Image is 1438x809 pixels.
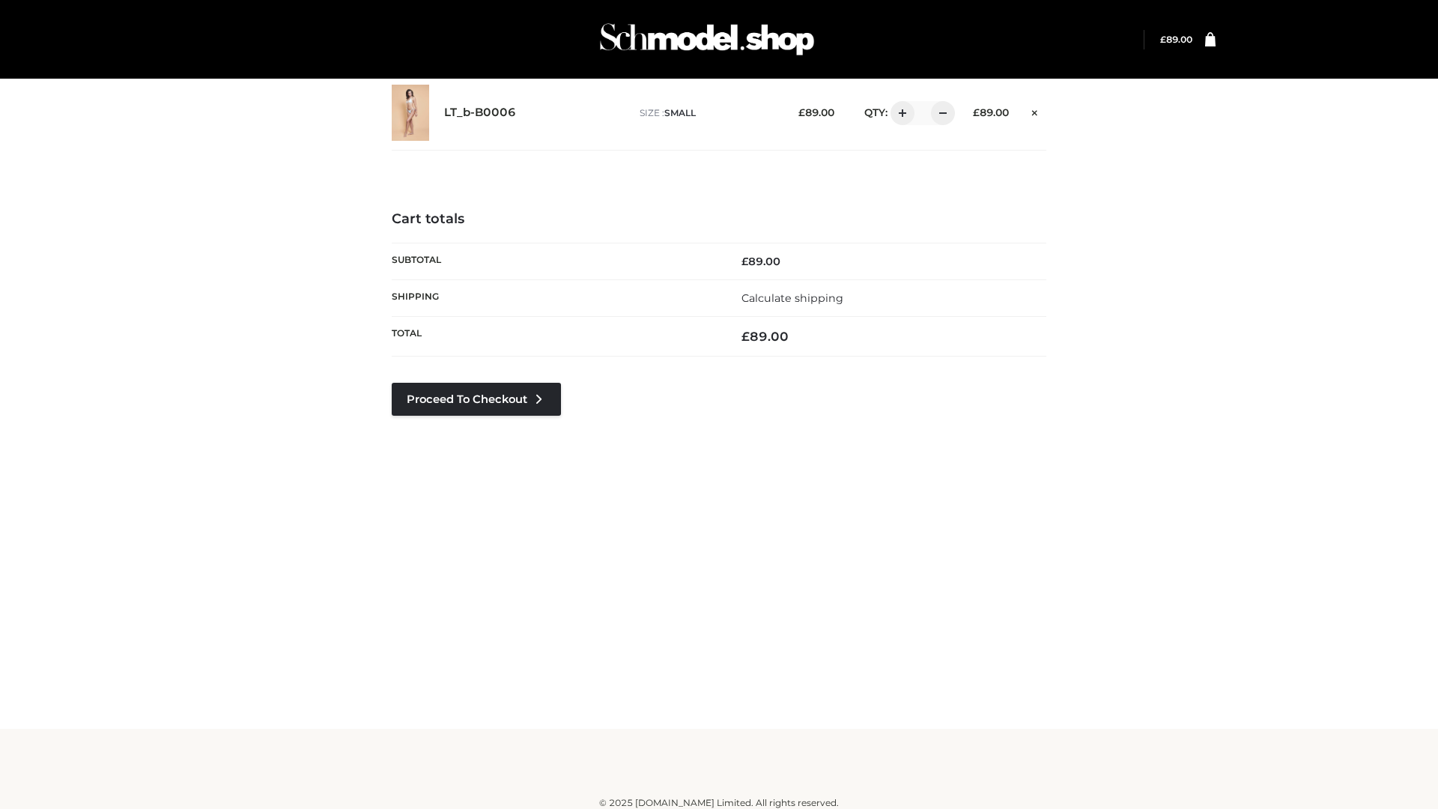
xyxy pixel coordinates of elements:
span: £ [798,106,805,118]
span: £ [1160,34,1166,45]
th: Subtotal [392,243,719,279]
p: size : [640,106,775,120]
span: £ [741,255,748,268]
div: QTY: [849,101,950,125]
a: Calculate shipping [741,291,843,305]
bdi: 89.00 [741,329,789,344]
bdi: 89.00 [798,106,834,118]
img: Schmodel Admin 964 [595,10,819,69]
span: £ [741,329,750,344]
a: Proceed to Checkout [392,383,561,416]
bdi: 89.00 [741,255,780,268]
th: Shipping [392,279,719,316]
bdi: 89.00 [973,106,1009,118]
a: £89.00 [1160,34,1192,45]
a: Remove this item [1024,101,1046,121]
a: LT_b-B0006 [444,106,516,120]
th: Total [392,317,719,357]
span: £ [973,106,980,118]
h4: Cart totals [392,211,1046,228]
bdi: 89.00 [1160,34,1192,45]
span: SMALL [664,107,696,118]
